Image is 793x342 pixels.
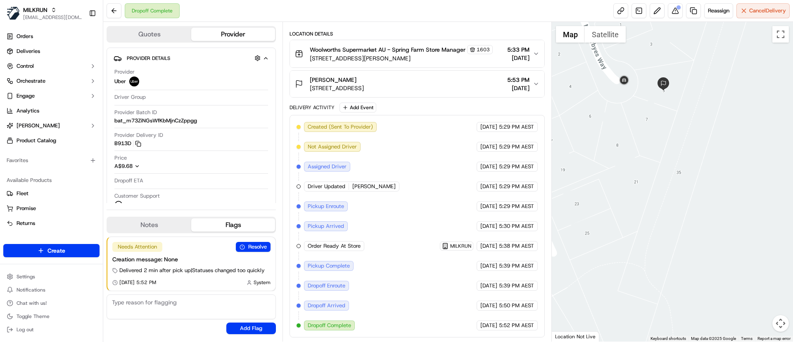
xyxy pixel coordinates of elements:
[3,134,100,147] a: Product Catalog
[772,315,789,332] button: Map camera controls
[3,174,100,187] div: Available Products
[114,68,135,76] span: Provider
[17,107,39,115] span: Analytics
[308,143,357,151] span: Not Assigned Driver
[290,40,544,67] button: Woolworths Supermarket AU - Spring Farm Store Manager1603[STREET_ADDRESS][PERSON_NAME]5:33 PM[DATE]
[17,313,50,320] span: Toggle Theme
[308,242,361,250] span: Order Ready At Store
[3,74,100,88] button: Orchestrate
[3,3,85,23] button: MILKRUNMILKRUN[EMAIL_ADDRESS][DOMAIN_NAME]
[507,45,529,54] span: 5:33 PM
[290,31,544,37] div: Location Details
[119,267,265,274] span: Delivered 2 min after pick up | Statuses changed too quickly
[352,183,396,190] span: [PERSON_NAME]
[499,242,534,250] span: 5:38 PM AEST
[499,222,534,230] span: 5:30 PM AEST
[3,311,100,322] button: Toggle Theme
[17,205,36,212] span: Promise
[499,183,534,190] span: 5:29 PM AEST
[127,55,170,62] span: Provider Details
[114,192,160,200] span: Customer Support
[3,217,100,230] button: Returns
[191,218,275,232] button: Flags
[114,163,133,170] span: A$9.68
[736,3,790,18] button: CancelDelivery
[17,48,40,55] span: Deliveries
[7,190,96,197] a: Fleet
[310,76,356,84] span: [PERSON_NAME]
[3,271,100,282] button: Settings
[7,220,96,227] a: Returns
[308,262,350,270] span: Pickup Complete
[23,6,47,14] button: MILKRUN
[480,183,497,190] span: [DATE]
[114,132,163,139] span: Provider Delivery ID
[480,123,497,131] span: [DATE]
[741,336,753,341] a: Terms (opens in new tab)
[17,287,45,293] span: Notifications
[290,71,544,97] button: [PERSON_NAME][STREET_ADDRESS]5:53 PM[DATE]
[480,282,497,289] span: [DATE]
[477,46,490,53] span: 1603
[3,244,100,257] button: Create
[3,30,100,43] a: Orders
[254,279,271,286] span: System
[23,14,82,21] button: [EMAIL_ADDRESS][DOMAIN_NAME]
[308,302,345,309] span: Dropoff Arrived
[3,104,100,117] a: Analytics
[310,54,493,62] span: [STREET_ADDRESS][PERSON_NAME]
[114,93,146,101] span: Driver Group
[499,282,534,289] span: 5:39 PM AEST
[112,255,271,263] div: Creation message: None
[114,51,269,65] button: Provider Details
[114,154,127,162] span: Price
[236,242,271,252] button: Resolve
[480,163,497,170] span: [DATE]
[308,282,345,289] span: Dropoff Enroute
[308,203,344,210] span: Pickup Enroute
[7,7,20,20] img: MILKRUN
[480,222,497,230] span: [DATE]
[191,28,275,41] button: Provider
[310,45,465,54] span: Woolworths Supermarket AU - Spring Farm Store Manager
[308,322,351,329] span: Dropoff Complete
[114,177,143,184] span: Dropoff ETA
[17,33,33,40] span: Orders
[226,323,276,334] button: Add Flag
[310,84,364,92] span: [STREET_ADDRESS]
[554,331,581,342] a: Open this area in Google Maps (opens a new window)
[499,203,534,210] span: 5:29 PM AEST
[480,203,497,210] span: [DATE]
[3,154,100,167] div: Favorites
[3,89,100,103] button: Engage
[129,77,139,86] img: uber-new-logo.jpeg
[3,187,100,200] button: Fleet
[47,246,65,255] span: Create
[3,60,100,73] button: Control
[651,336,686,342] button: Keyboard shortcuts
[507,84,529,92] span: [DATE]
[3,324,100,335] button: Log out
[499,302,534,309] span: 5:50 PM AEST
[3,45,100,58] a: Deliveries
[340,103,376,112] button: Add Event
[114,140,141,147] button: B913D
[17,326,33,333] span: Log out
[114,163,187,170] button: A$9.68
[308,183,345,190] span: Driver Updated
[552,331,599,342] div: Location Not Live
[114,109,157,116] span: Provider Batch ID
[691,336,736,341] span: Map data ©2025 Google
[708,7,729,14] span: Reassign
[114,117,197,124] span: bat_m73ZiNGsWfKbMjnCzZppgg
[290,104,335,111] div: Delivery Activity
[3,284,100,296] button: Notifications
[17,190,28,197] span: Fleet
[749,7,786,14] span: Cancel Delivery
[499,143,534,151] span: 5:29 PM AEST
[3,119,100,132] button: [PERSON_NAME]
[704,3,733,18] button: Reassign
[480,242,497,250] span: [DATE]
[107,218,191,232] button: Notes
